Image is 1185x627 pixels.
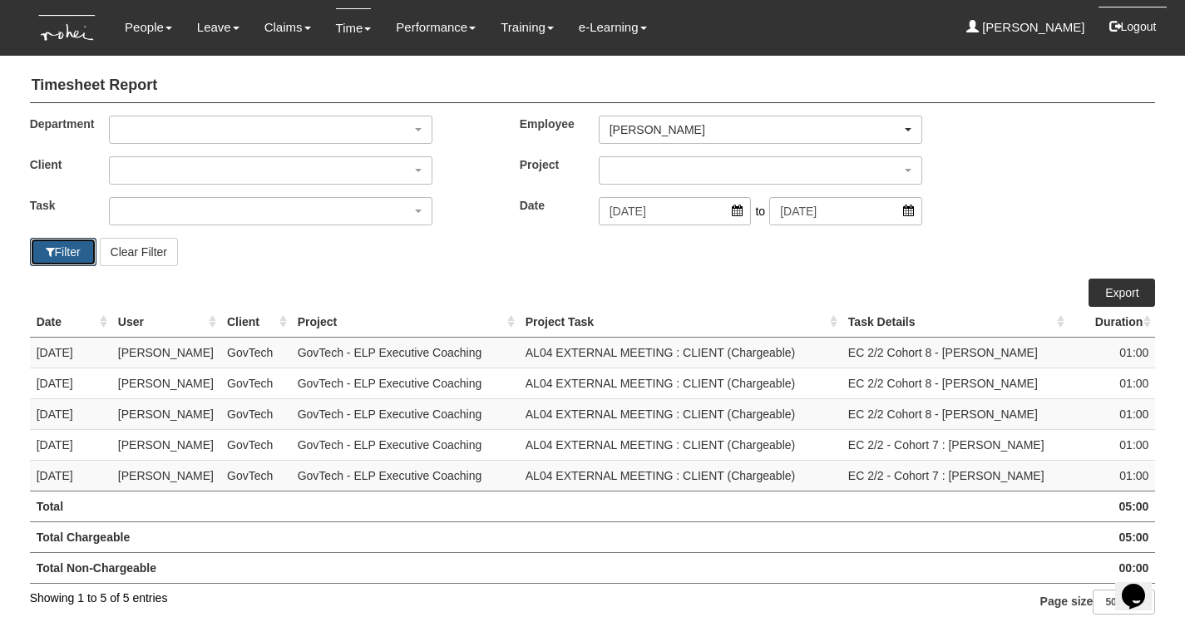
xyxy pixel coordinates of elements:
[1069,337,1156,368] td: 01:00
[220,337,291,368] td: GovTech
[1069,398,1156,429] td: 01:00
[1115,560,1168,610] iframe: chat widget
[17,197,96,214] label: Task
[220,368,291,398] td: GovTech
[1069,491,1156,521] td: 05:00
[1069,307,1156,338] th: Duration : activate to sort column ascending
[610,121,901,138] div: [PERSON_NAME]
[507,116,586,132] label: Employee
[966,8,1085,47] a: [PERSON_NAME]
[111,398,220,429] td: [PERSON_NAME]
[111,368,220,398] td: [PERSON_NAME]
[30,69,1156,103] h4: Timesheet Report
[519,307,842,338] th: Project Task : activate to sort column ascending
[220,460,291,491] td: GovTech
[1098,7,1168,47] button: Logout
[30,238,96,266] button: Filter
[291,429,519,460] td: GovTech - ELP Executive Coaching
[291,337,519,368] td: GovTech - ELP Executive Coaching
[100,238,178,266] button: Clear Filter
[17,156,96,173] label: Client
[30,429,111,460] td: [DATE]
[1040,590,1156,615] label: Page size
[519,398,842,429] td: AL04 EXTERNAL MEETING : CLIENT (Chargeable)
[579,8,647,47] a: e-Learning
[30,491,1069,521] td: Total
[599,116,922,144] button: [PERSON_NAME]
[291,307,519,338] th: Project : activate to sort column ascending
[842,429,1069,460] td: EC 2/2 - Cohort 7 : [PERSON_NAME]
[111,429,220,460] td: [PERSON_NAME]
[291,460,519,491] td: GovTech - ELP Executive Coaching
[30,307,111,338] th: Date : activate to sort column ascending
[291,398,519,429] td: GovTech - ELP Executive Coaching
[111,337,220,368] td: [PERSON_NAME]
[507,197,586,214] label: Date
[396,8,476,47] a: Performance
[30,398,111,429] td: [DATE]
[842,398,1069,429] td: EC 2/2 Cohort 8 - [PERSON_NAME]
[1069,429,1156,460] td: 01:00
[842,337,1069,368] td: EC 2/2 Cohort 8 - [PERSON_NAME]
[30,337,111,368] td: [DATE]
[1069,368,1156,398] td: 01:00
[30,368,111,398] td: [DATE]
[842,460,1069,491] td: EC 2/2 - Cohort 7 : [PERSON_NAME]
[336,8,372,47] a: Time
[501,8,554,47] a: Training
[220,429,291,460] td: GovTech
[111,460,220,491] td: [PERSON_NAME]
[842,307,1069,338] th: Task Details : activate to sort column ascending
[30,460,111,491] td: [DATE]
[264,8,311,47] a: Claims
[519,460,842,491] td: AL04 EXTERNAL MEETING : CLIENT (Chargeable)
[519,337,842,368] td: AL04 EXTERNAL MEETING : CLIENT (Chargeable)
[1069,552,1156,583] td: 00:00
[30,552,1069,583] td: Total Non-Chargeable
[30,521,1069,552] td: Total Chargeable
[519,368,842,398] td: AL04 EXTERNAL MEETING : CLIENT (Chargeable)
[1093,590,1155,615] select: Page size
[1069,460,1156,491] td: 01:00
[751,197,769,225] span: to
[17,116,96,132] label: Department
[125,8,172,47] a: People
[599,197,752,225] input: d/m/yyyy
[519,429,842,460] td: AL04 EXTERNAL MEETING : CLIENT (Chargeable)
[842,368,1069,398] td: EC 2/2 Cohort 8 - [PERSON_NAME]
[197,8,239,47] a: Leave
[1069,521,1156,552] td: 05:00
[507,156,586,173] label: Project
[111,307,220,338] th: User : activate to sort column ascending
[220,307,291,338] th: Client : activate to sort column ascending
[1089,279,1155,307] a: Export
[291,368,519,398] td: GovTech - ELP Executive Coaching
[220,398,291,429] td: GovTech
[769,197,922,225] input: d/m/yyyy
